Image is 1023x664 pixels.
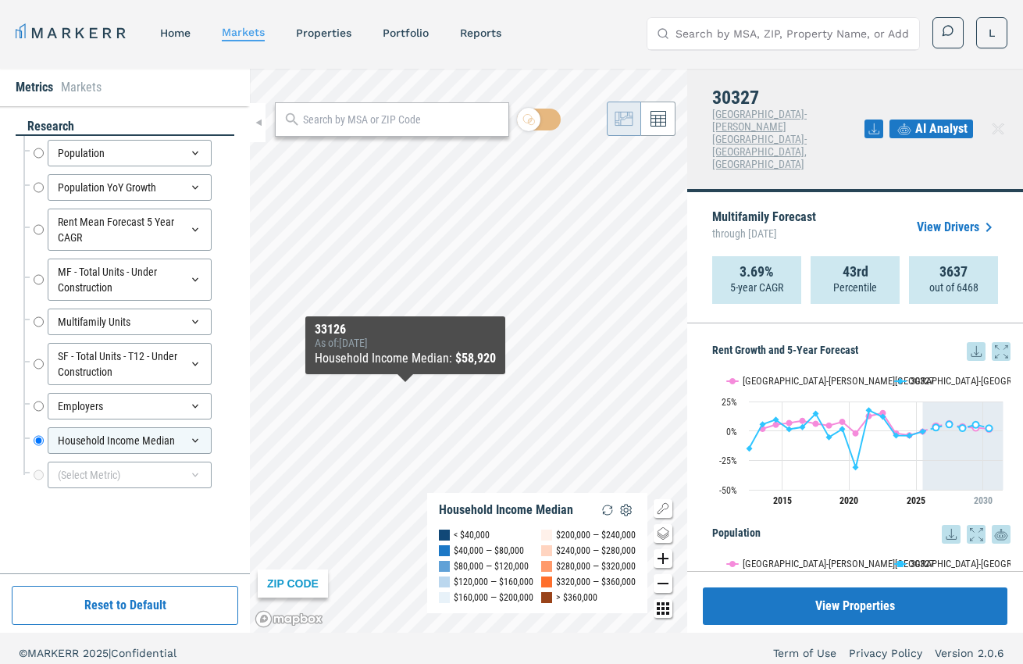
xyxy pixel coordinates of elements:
a: properties [296,27,351,39]
path: Thursday, 28 Jun, 20:00, -5.34. 30327. [826,434,832,440]
h5: Population [712,525,1011,544]
path: Friday, 28 Jun, 20:00, 2.35. 30327. [986,425,993,431]
p: Percentile [833,280,877,295]
button: Show/Hide Legend Map Button [654,499,672,518]
div: 33126 [315,323,496,337]
canvas: Map [250,69,687,633]
span: MARKERR [27,647,83,659]
a: Mapbox logo [255,610,323,628]
button: Other options map button [654,599,672,618]
a: View Drivers [917,218,998,237]
button: Show Atlanta-Sandy Springs-Roswell, GA [727,558,879,569]
h5: Rent Growth and 5-Year Forecast [712,342,1011,361]
button: Reset to Default [12,586,238,625]
button: L [976,17,1007,48]
span: AI Analyst [915,120,968,138]
a: Portfolio [383,27,429,39]
div: Rent Mean Forecast 5 Year CAGR [48,209,212,251]
span: 2025 | [83,647,111,659]
b: $58,920 [455,351,496,366]
text: 25% [722,397,737,408]
div: research [16,118,234,136]
li: Markets [61,78,102,97]
tspan: 2025 [907,495,925,506]
path: Friday, 28 Jun, 20:00, 1.68. 30327. [839,426,846,432]
div: Population [48,140,212,166]
h4: 30327 [712,87,864,108]
path: Wednesday, 28 Jun, 20:00, 2.36. 30327. [960,425,966,431]
button: Show 30327 [895,558,936,569]
button: Zoom out map button [654,574,672,593]
path: Monday, 28 Jun, 20:00, 17.49. 30327. [866,407,872,413]
div: $120,000 — $160,000 [454,574,533,590]
path: Thursday, 28 Jun, 20:00, 5.33. 30327. [973,421,979,427]
div: $280,000 — $320,000 [556,559,636,574]
div: Household Income Median [48,427,212,454]
a: home [160,27,191,39]
path: Sunday, 28 Jun, 20:00, 2.85. 30327. [933,424,939,430]
tspan: 2020 [839,495,858,506]
path: Monday, 28 Jun, 20:00, 5.63. 30327. [946,421,953,427]
span: through [DATE] [712,223,816,244]
text: 0% [726,427,737,437]
input: Search by MSA, ZIP, Property Name, or Address [675,18,910,49]
a: Version 2.0.6 [935,645,1004,661]
strong: 3.69% [740,264,774,280]
svg: Interactive chart [712,361,1011,517]
div: Population YoY Growth [48,174,212,201]
text: -50% [719,485,737,496]
div: Household Income Median [439,502,573,518]
span: [GEOGRAPHIC_DATA]-[PERSON_NAME][GEOGRAPHIC_DATA]-[GEOGRAPHIC_DATA], [GEOGRAPHIC_DATA] [712,108,807,170]
input: Search by MSA or ZIP Code [303,112,501,128]
strong: 43rd [843,264,868,280]
path: Friday, 28 Jun, 20:00, 5.62. 30327. [760,421,766,427]
div: ZIP CODE [258,569,328,598]
path: Tuesday, 28 Jun, 20:00, 12.06. 30327. [880,413,886,419]
button: Show 30327 [895,375,936,387]
img: Settings [617,501,636,519]
div: $160,000 — $200,000 [454,590,533,605]
a: MARKERR [16,22,129,44]
a: Term of Use [773,645,836,661]
path: Sunday, 28 Jun, 20:00, 1.39. 30327. [786,426,793,432]
div: $40,000 — $80,000 [454,543,524,559]
div: $200,000 — $240,000 [556,527,636,543]
path: Sunday, 28 Jun, 20:00, -30.91. 30327. [853,464,859,470]
tspan: 2015 [773,495,792,506]
p: out of 6468 [929,280,978,295]
path: Saturday, 28 Jun, 20:00, 9.57. 30327. [773,416,779,423]
path: Thursday, 28 Jun, 20:00, -14.99. 30327. [747,445,753,452]
div: MF - Total Units - Under Construction [48,259,212,301]
img: Reload Legend [598,501,617,519]
span: Confidential [111,647,176,659]
p: Multifamily Forecast [712,211,816,244]
button: Change style map button [654,524,672,543]
path: Saturday, 28 Jun, 20:00, -0.49. 30327. [920,428,926,434]
div: $80,000 — $120,000 [454,559,529,574]
a: reports [460,27,501,39]
span: L [989,25,995,41]
li: Metrics [16,78,53,97]
path: Wednesday, 28 Jun, 20:00, -3.88. 30327. [893,432,900,438]
strong: 3637 [939,264,968,280]
div: Employers [48,393,212,419]
button: AI Analyst [889,120,973,138]
button: Zoom in map button [654,549,672,568]
text: -25% [719,455,737,466]
button: View Properties [703,587,1007,625]
a: Privacy Policy [849,645,922,661]
path: Tuesday, 28 Jun, 20:00, 3.29. 30327. [800,423,806,430]
div: $240,000 — $280,000 [556,543,636,559]
div: (Select Metric) [48,462,212,488]
path: Wednesday, 28 Jun, 20:00, 14.65. 30327. [813,410,819,416]
div: $320,000 — $360,000 [556,574,636,590]
span: © [19,647,27,659]
button: Show Atlanta-Sandy Springs-Roswell, GA [727,375,879,387]
div: As of : [DATE] [315,337,496,349]
p: 5-year CAGR [730,280,783,295]
div: SF - Total Units - T12 - Under Construction [48,343,212,385]
div: Rent Growth and 5-Year Forecast. Highcharts interactive chart. [712,361,1011,517]
path: Friday, 28 Jun, 20:00, -4. 30327. [907,432,913,438]
a: markets [222,26,265,38]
